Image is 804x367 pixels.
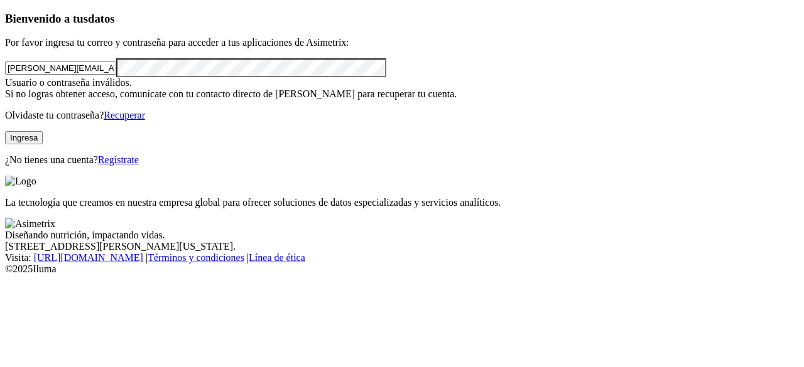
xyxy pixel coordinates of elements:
p: Por favor ingresa tu correo y contraseña para acceder a tus aplicaciones de Asimetrix: [5,37,799,48]
img: Logo [5,176,36,187]
input: Tu correo [5,61,116,75]
div: Usuario o contraseña inválidos. Si no logras obtener acceso, comunícate con tu contacto directo d... [5,77,799,100]
div: [STREET_ADDRESS][PERSON_NAME][US_STATE]. [5,241,799,252]
h3: Bienvenido a tus [5,12,799,26]
button: Ingresa [5,131,43,144]
a: Recuperar [104,110,145,120]
a: Regístrate [98,154,139,165]
a: Términos y condiciones [148,252,244,263]
p: La tecnología que creamos en nuestra empresa global para ofrecer soluciones de datos especializad... [5,197,799,208]
div: © 2025 Iluma [5,263,799,275]
p: ¿No tienes una cuenta? [5,154,799,166]
p: Olvidaste tu contraseña? [5,110,799,121]
a: [URL][DOMAIN_NAME] [34,252,143,263]
div: Visita : | | [5,252,799,263]
a: Línea de ética [249,252,305,263]
div: Diseñando nutrición, impactando vidas. [5,230,799,241]
span: datos [88,12,115,25]
img: Asimetrix [5,218,55,230]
